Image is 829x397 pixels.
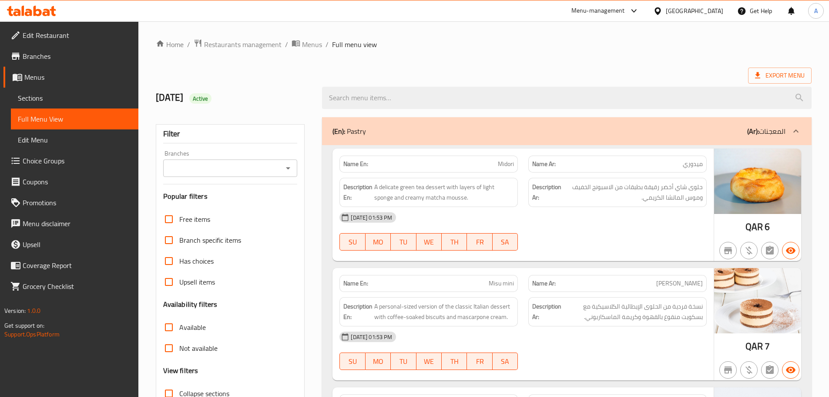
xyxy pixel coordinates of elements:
span: MO [369,355,387,368]
span: Branch specific items [179,235,241,245]
span: Active [189,95,212,103]
span: A delicate green tea dessert with layers of light sponge and creamy matcha mousse. [374,182,514,203]
span: WE [420,236,438,248]
span: TU [394,355,413,368]
a: Coupons [3,171,138,192]
span: 6 [765,218,770,235]
span: Restaurants management [204,39,282,50]
button: WE [416,353,442,370]
b: (Ar): [747,125,759,138]
span: Branches [23,51,131,61]
span: 7 [765,338,770,355]
span: Coverage Report [23,260,131,271]
nav: breadcrumb [156,39,812,50]
span: [DATE] 01:53 PM [347,333,396,341]
span: Free items [179,214,210,224]
span: SU [343,236,362,248]
input: search [322,87,812,109]
button: SU [339,233,365,251]
span: TH [445,236,463,248]
span: [PERSON_NAME] [656,279,703,288]
a: Coverage Report [3,255,138,276]
strong: Name En: [343,159,368,169]
a: Edit Restaurant [3,25,138,46]
span: Version: [4,305,26,316]
a: Support.OpsPlatform [4,329,60,340]
span: FR [470,355,489,368]
span: Upsell items [179,277,215,287]
strong: Name Ar: [532,159,556,169]
span: Full Menu View [18,114,131,124]
a: Menus [3,67,138,88]
span: Menus [302,39,322,50]
span: [DATE] 01:53 PM [347,214,396,222]
a: Full Menu View [11,109,138,129]
span: Upsell [23,239,131,250]
strong: Description Ar: [532,301,561,322]
div: Menu-management [571,6,625,16]
button: TU [391,353,416,370]
span: نسخة فردية من الحلوى الإيطالية الكلاسيكية مع بسكويت منقوع بالقهوة وكريمة الماسكاربوني. [563,301,703,322]
span: Export Menu [755,70,805,81]
a: Branches [3,46,138,67]
span: Has choices [179,256,214,266]
button: FR [467,353,492,370]
span: MO [369,236,387,248]
strong: Description Ar: [532,182,561,203]
button: SA [493,233,518,251]
a: Restaurants management [194,39,282,50]
span: Grocery Checklist [23,281,131,292]
span: ميدوري [683,159,703,169]
button: Not has choices [761,361,779,379]
span: SA [496,355,514,368]
button: MO [366,233,391,251]
span: Get support on: [4,320,44,331]
button: Not branch specific item [719,361,737,379]
button: MO [366,353,391,370]
a: Menu disclaimer [3,213,138,234]
button: WE [416,233,442,251]
span: SA [496,236,514,248]
button: TH [442,233,467,251]
span: Edit Menu [18,135,131,145]
span: QAR [745,218,763,235]
strong: Description En: [343,301,373,322]
span: Sections [18,93,131,103]
button: Not has choices [761,242,779,259]
div: Filter [163,125,298,143]
span: Export Menu [748,68,812,84]
b: (En): [332,125,345,138]
span: TH [445,355,463,368]
button: Available [782,361,799,379]
li: / [285,39,288,50]
span: 1.0.0 [27,305,40,316]
button: TH [442,353,467,370]
a: Sections [11,88,138,109]
span: حلوى شاي أخضر رقيقة بطبقات من الاسبونج الخفيف وموس الماتشا الكريمي. [563,182,703,203]
span: Edit Restaurant [23,30,131,41]
strong: Name Ar: [532,279,556,288]
h3: Popular filters [163,191,298,201]
span: WE [420,355,438,368]
span: A [814,6,818,16]
a: Home [156,39,184,50]
p: المعجنات [747,126,785,136]
span: A personal-sized version of the classic Italian dessert with coffee-soaked biscuits and mascarpon... [374,301,514,322]
button: SU [339,353,365,370]
span: Choice Groups [23,156,131,166]
h2: [DATE] [156,91,312,104]
span: TU [394,236,413,248]
span: Not available [179,343,218,353]
h3: Availability filters [163,299,218,309]
img: midori638947510365854029.jpg [714,149,801,214]
a: Edit Menu [11,129,138,150]
a: Promotions [3,192,138,213]
li: / [326,39,329,50]
button: Not branch specific item [719,242,737,259]
strong: Name En: [343,279,368,288]
button: TU [391,233,416,251]
div: (En): Pastry(Ar):المعجنات [322,117,812,145]
span: Available [179,322,206,333]
button: FR [467,233,492,251]
button: Purchased item [740,361,758,379]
